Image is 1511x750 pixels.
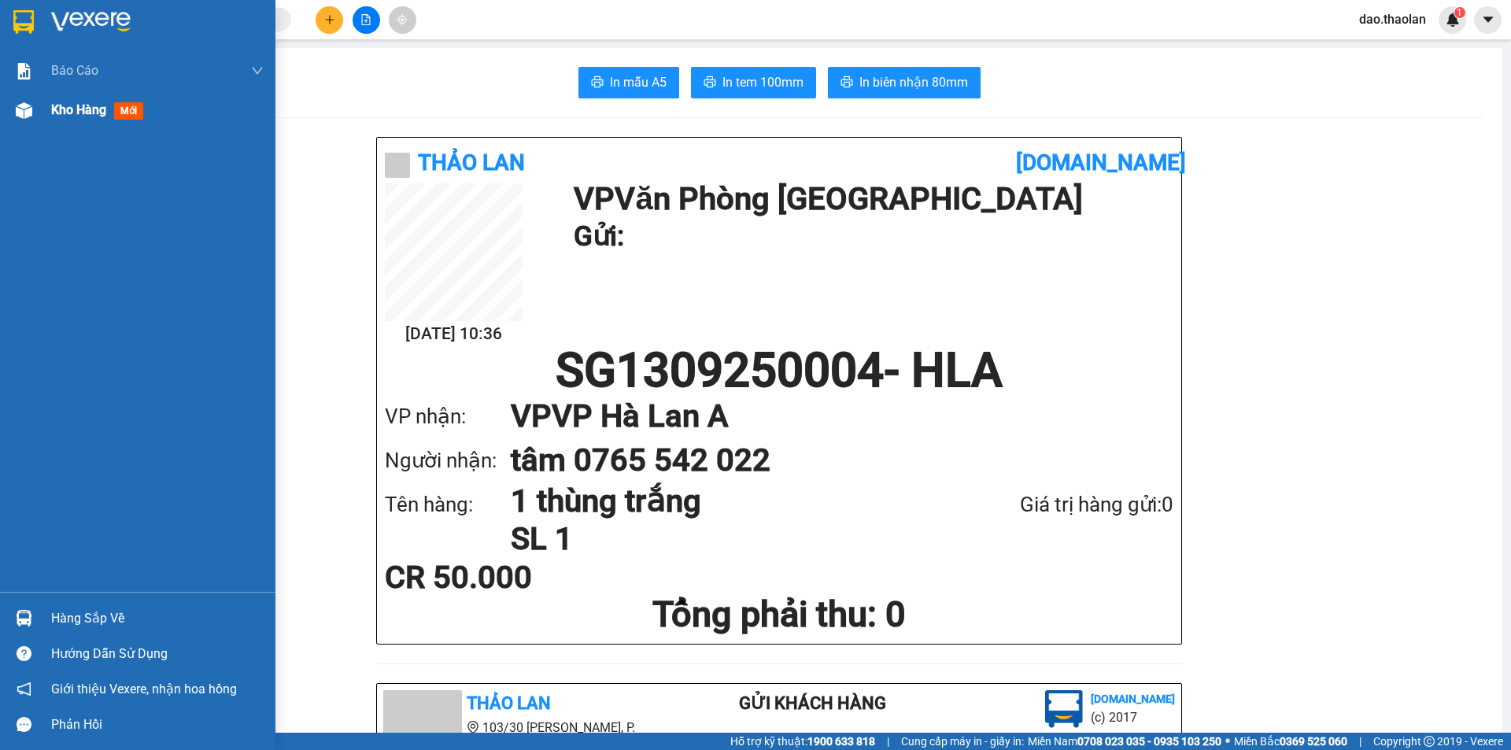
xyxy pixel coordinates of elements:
[511,394,1142,438] h1: VP VP Hà Lan A
[887,733,889,750] span: |
[511,482,937,520] h1: 1 thùng trắng
[1457,7,1462,18] span: 1
[51,679,237,699] span: Giới thiệu Vexere, nhận hoa hồng
[385,593,1173,636] h1: Tổng phải thu: 0
[397,14,408,25] span: aim
[739,693,886,713] b: Gửi khách hàng
[385,321,523,347] h2: [DATE] 10:36
[1016,150,1186,175] b: [DOMAIN_NAME]
[467,721,479,733] span: environment
[385,347,1173,394] h1: SG1309250004 - HLA
[1225,738,1230,744] span: ⚪️
[385,401,511,433] div: VP nhận:
[859,72,968,92] span: In biên nhận 80mm
[1424,736,1435,747] span: copyright
[1234,733,1347,750] span: Miền Bắc
[51,713,264,737] div: Phản hồi
[691,67,816,98] button: printerIn tem 100mm
[385,445,511,477] div: Người nhận:
[704,76,716,91] span: printer
[574,215,1166,258] h1: Gửi:
[385,489,511,521] div: Tên hàng:
[1474,6,1502,34] button: caret-down
[1481,13,1495,27] span: caret-down
[16,102,32,119] img: warehouse-icon
[828,67,981,98] button: printerIn biên nhận 80mm
[578,67,679,98] button: printerIn mẫu A5
[251,65,264,77] span: down
[51,102,106,117] span: Kho hàng
[574,183,1166,215] h1: VP Văn Phòng [GEOGRAPHIC_DATA]
[1091,693,1175,705] b: [DOMAIN_NAME]
[591,76,604,91] span: printer
[353,6,380,34] button: file-add
[1359,733,1361,750] span: |
[1028,733,1221,750] span: Miền Nam
[1280,735,1347,748] strong: 0369 525 060
[51,61,98,80] span: Báo cáo
[1446,13,1460,27] img: icon-new-feature
[418,150,525,175] b: Thảo Lan
[389,6,416,34] button: aim
[1077,735,1221,748] strong: 0708 023 035 - 0935 103 250
[16,610,32,626] img: warehouse-icon
[17,717,31,732] span: message
[114,102,143,120] span: mới
[316,6,343,34] button: plus
[511,520,937,558] h1: SL 1
[360,14,371,25] span: file-add
[13,10,34,34] img: logo-vxr
[840,76,853,91] span: printer
[385,562,645,593] div: CR 50.000
[511,438,1142,482] h1: tâm 0765 542 022
[730,733,875,750] span: Hỗ trợ kỹ thuật:
[1454,7,1465,18] sup: 1
[1045,690,1083,728] img: logo.jpg
[1091,708,1175,727] li: (c) 2017
[1347,9,1439,29] span: dao.thaolan
[324,14,335,25] span: plus
[610,72,667,92] span: In mẫu A5
[722,72,804,92] span: In tem 100mm
[51,642,264,666] div: Hướng dẫn sử dụng
[8,94,182,116] li: Thảo Lan
[937,489,1173,521] div: Giá trị hàng gửi: 0
[17,682,31,696] span: notification
[51,607,264,630] div: Hàng sắp về
[901,733,1024,750] span: Cung cấp máy in - giấy in:
[8,116,182,139] li: In ngày: 10:36 13/09
[16,63,32,79] img: solution-icon
[467,693,551,713] b: Thảo Lan
[17,646,31,661] span: question-circle
[807,735,875,748] strong: 1900 633 818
